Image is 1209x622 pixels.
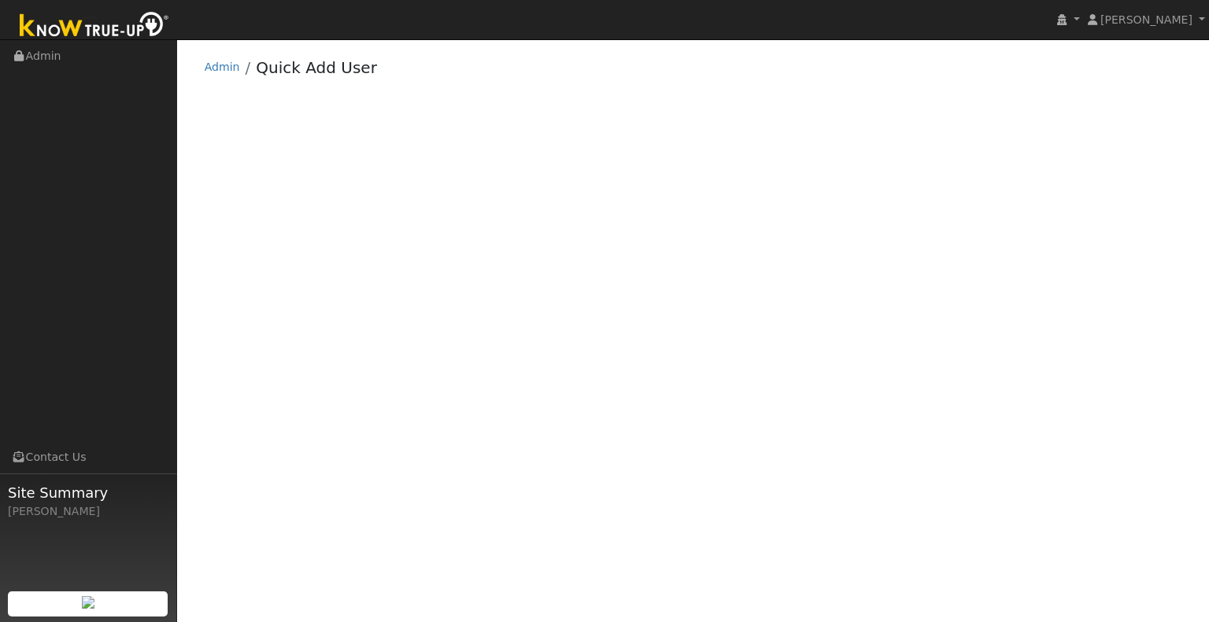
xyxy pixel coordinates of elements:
img: Know True-Up [12,9,177,44]
span: Site Summary [8,482,168,503]
a: Quick Add User [256,58,377,77]
div: [PERSON_NAME] [8,503,168,520]
a: Admin [205,61,240,73]
span: [PERSON_NAME] [1100,13,1192,26]
img: retrieve [82,596,94,609]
